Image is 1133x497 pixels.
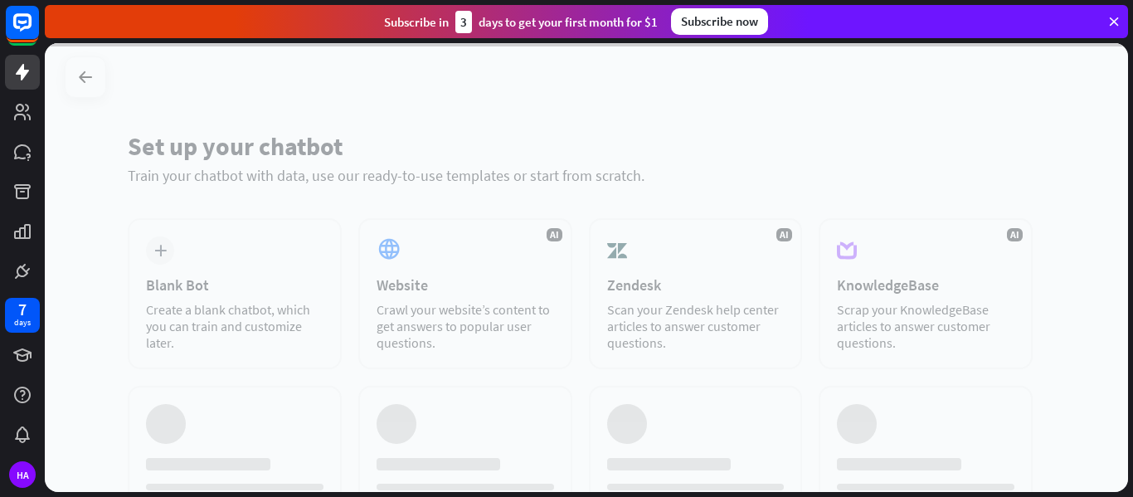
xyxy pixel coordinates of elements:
[18,302,27,317] div: 7
[5,298,40,333] a: 7 days
[384,11,658,33] div: Subscribe in days to get your first month for $1
[455,11,472,33] div: 3
[9,461,36,488] div: HA
[671,8,768,35] div: Subscribe now
[14,317,31,329] div: days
